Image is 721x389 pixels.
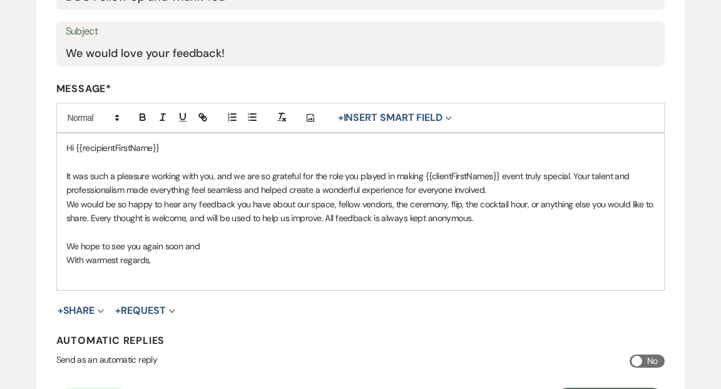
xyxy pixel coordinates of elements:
[647,353,658,369] span: No
[56,334,665,347] h4: Automatic Replies
[66,239,655,253] p: We hope to see you again soon and
[66,23,656,41] label: Subject
[334,110,456,125] button: Insert Smart Field
[66,169,655,197] p: It was such a pleasure working with you, and we are so grateful for the role you played in making...
[66,197,655,226] p: We would be so happy to hear any feedback you have about our space, fellow vendors, the ceremony,...
[66,141,655,155] p: Hi {{recipientFirstName}}
[56,82,665,95] label: Message*
[58,306,63,316] span: +
[115,306,121,316] span: +
[66,253,655,267] p: With warmest regards,
[115,306,175,316] button: Request
[58,306,105,316] button: Share
[338,113,344,123] span: +
[56,354,157,365] span: Send as an automatic reply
